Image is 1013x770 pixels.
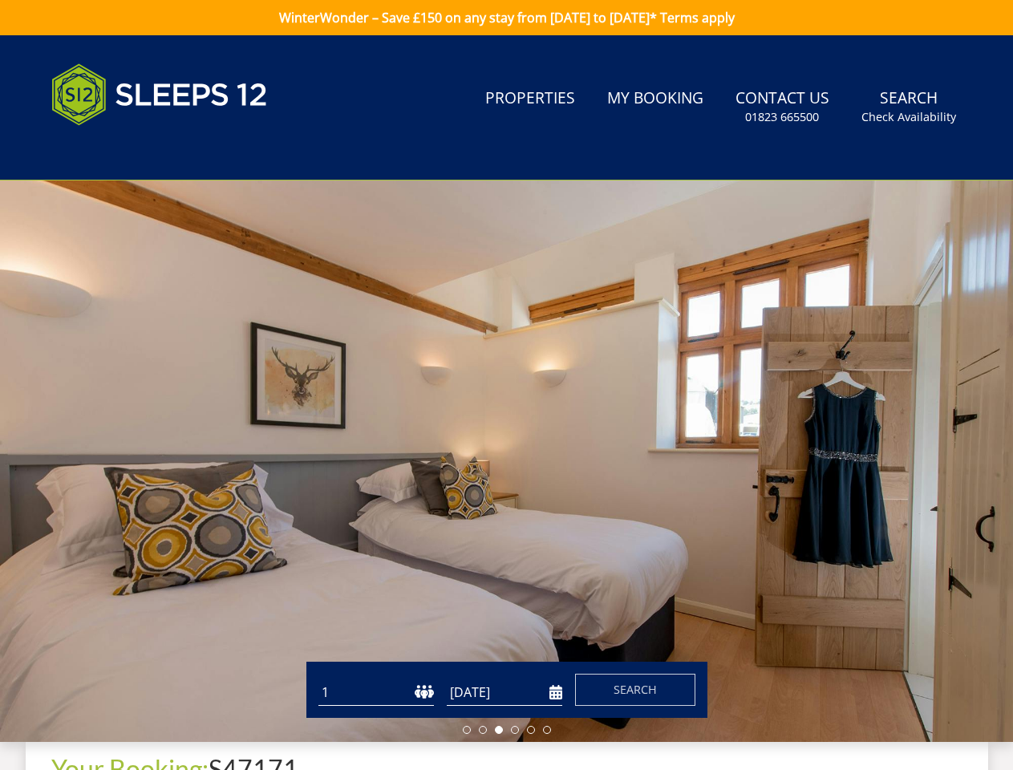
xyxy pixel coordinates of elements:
a: My Booking [601,81,710,117]
span: Search [614,682,657,697]
small: Check Availability [861,109,956,125]
small: 01823 665500 [745,109,819,125]
iframe: Customer reviews powered by Trustpilot [43,144,212,158]
a: Properties [479,81,581,117]
a: SearchCheck Availability [855,81,962,133]
button: Search [575,674,695,706]
img: Sleeps 12 [51,55,268,135]
input: Arrival Date [447,679,562,706]
a: Contact Us01823 665500 [729,81,836,133]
